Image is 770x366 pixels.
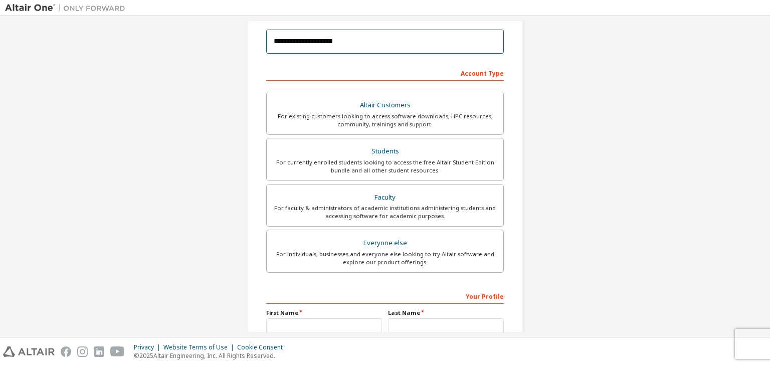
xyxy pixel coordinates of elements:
[273,204,497,220] div: For faculty & administrators of academic institutions administering students and accessing softwa...
[163,343,237,351] div: Website Terms of Use
[388,309,504,317] label: Last Name
[273,250,497,266] div: For individuals, businesses and everyone else looking to try Altair software and explore our prod...
[273,158,497,174] div: For currently enrolled students looking to access the free Altair Student Edition bundle and all ...
[273,144,497,158] div: Students
[134,351,289,360] p: © 2025 Altair Engineering, Inc. All Rights Reserved.
[94,346,104,357] img: linkedin.svg
[266,65,504,81] div: Account Type
[5,3,130,13] img: Altair One
[273,98,497,112] div: Altair Customers
[237,343,289,351] div: Cookie Consent
[134,343,163,351] div: Privacy
[61,346,71,357] img: facebook.svg
[273,112,497,128] div: For existing customers looking to access software downloads, HPC resources, community, trainings ...
[3,346,55,357] img: altair_logo.svg
[273,236,497,250] div: Everyone else
[77,346,88,357] img: instagram.svg
[266,288,504,304] div: Your Profile
[266,309,382,317] label: First Name
[110,346,125,357] img: youtube.svg
[273,191,497,205] div: Faculty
